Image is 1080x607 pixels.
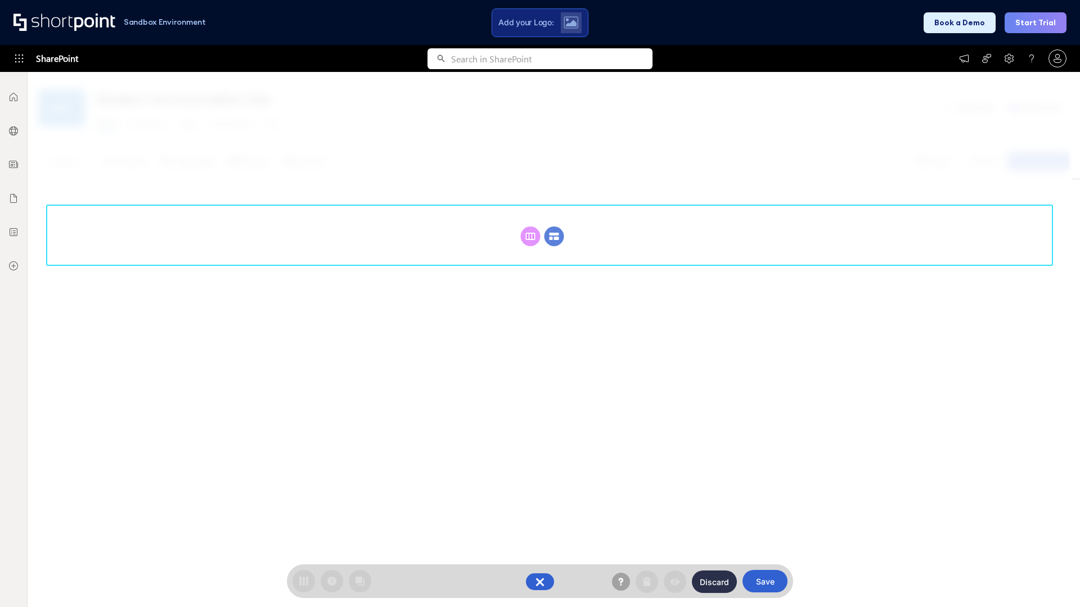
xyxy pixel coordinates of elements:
button: Book a Demo [924,12,996,33]
button: Discard [692,570,737,593]
span: SharePoint [36,45,78,72]
button: Start Trial [1005,12,1066,33]
span: Add your Logo: [498,17,553,28]
h1: Sandbox Environment [124,19,206,25]
button: Save [742,570,787,592]
input: Search in SharePoint [451,48,652,69]
img: Upload logo [564,16,578,29]
iframe: Chat Widget [877,477,1080,607]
